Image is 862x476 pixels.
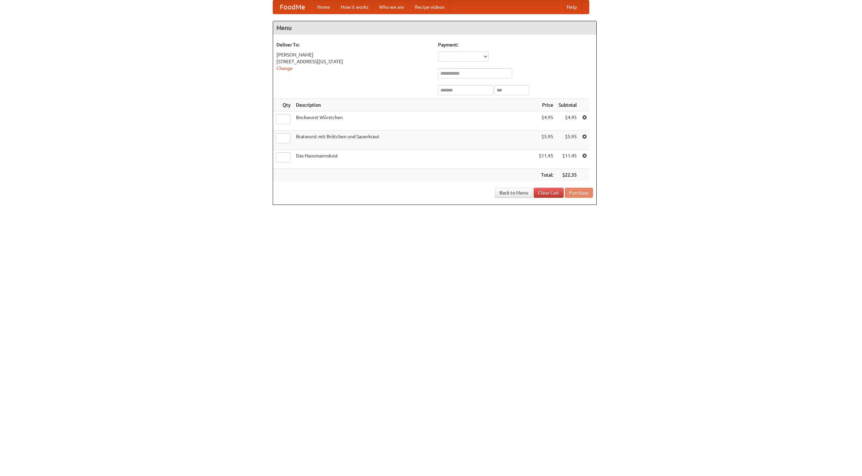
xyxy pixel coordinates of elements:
[534,188,564,198] a: Clear Cart
[335,0,374,14] a: How it works
[273,0,312,14] a: FoodMe
[273,99,293,111] th: Qty
[293,131,536,150] td: Bratwurst mit Brötchen und Sauerkraut
[536,111,556,131] td: $4.95
[536,150,556,169] td: $11.45
[276,41,431,48] h5: Deliver To:
[276,66,293,71] a: Change
[273,21,596,35] h4: Menu
[536,99,556,111] th: Price
[293,150,536,169] td: Das Hausmannskost
[293,99,536,111] th: Description
[556,111,579,131] td: $4.95
[438,41,593,48] h5: Payment:
[536,131,556,150] td: $5.95
[312,0,335,14] a: Home
[561,0,582,14] a: Help
[556,169,579,181] th: $22.35
[276,51,431,58] div: [PERSON_NAME]
[495,188,533,198] a: Back to Menu
[374,0,409,14] a: Who we are
[556,99,579,111] th: Subtotal
[556,131,579,150] td: $5.95
[536,169,556,181] th: Total:
[556,150,579,169] td: $11.45
[565,188,593,198] button: Purchase
[293,111,536,131] td: Bockwurst Würstchen
[276,58,431,65] div: [STREET_ADDRESS][US_STATE]
[409,0,450,14] a: Recipe videos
